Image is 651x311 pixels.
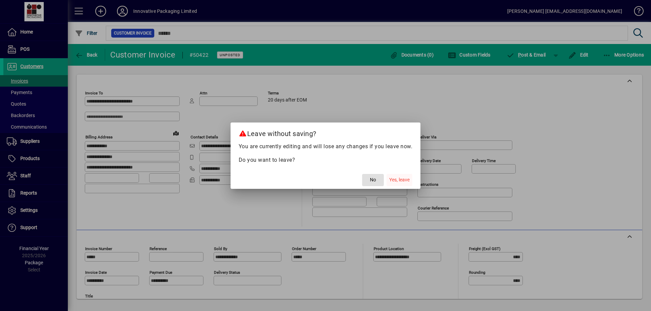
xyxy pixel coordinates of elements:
[387,174,412,186] button: Yes, leave
[362,174,384,186] button: No
[389,176,410,183] span: Yes, leave
[239,156,413,164] p: Do you want to leave?
[231,123,421,142] h2: Leave without saving?
[370,176,376,183] span: No
[239,142,413,151] p: You are currently editing and will lose any changes if you leave now.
